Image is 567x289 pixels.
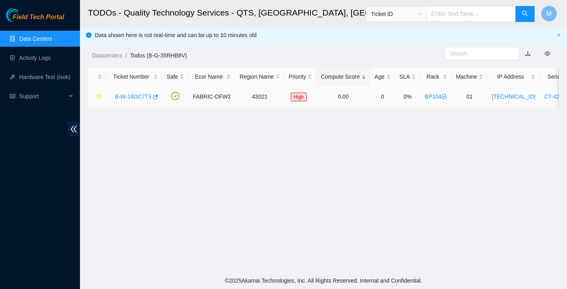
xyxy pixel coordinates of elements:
[19,55,51,61] a: Activity Logs
[92,52,122,59] a: Datacenters
[519,47,537,60] button: download
[171,92,180,100] span: check-circle
[370,86,395,108] td: 0
[115,93,152,100] a: B-W-16DC7T3
[68,122,80,137] span: double-left
[441,94,447,99] span: lock
[316,86,370,108] td: 0.00
[426,6,516,22] input: Enter text here...
[395,86,420,108] td: 0%
[125,52,127,59] span: /
[450,49,508,58] input: Search
[522,10,528,18] span: search
[80,272,567,289] footer: © 2025 Akamai Technologies, Inc. All Rights Reserved. Internal and Confidential.
[19,36,52,42] a: Data Centers
[19,88,66,104] span: Support
[235,86,284,108] td: 43021
[19,74,70,80] a: Hardware Test (isok)
[6,8,40,22] img: Akamai Technologies
[492,93,535,100] a: [TECHNICAL_ID]
[371,8,421,20] span: Ticket ID
[96,94,102,100] span: star
[546,9,551,19] span: M
[188,86,235,108] td: FABRIC-DFW2
[6,14,64,25] a: Akamai TechnologiesField Tech Portal
[10,93,15,99] span: read
[556,33,561,38] button: close
[13,14,64,21] span: Field Tech Portal
[130,52,187,59] a: Todos (B-G-35RHB8V)
[291,93,307,101] span: High
[92,90,102,103] button: star
[451,86,487,108] td: 01
[425,93,447,100] a: BP104lock
[545,51,550,56] span: eye
[515,6,535,22] button: search
[541,6,557,22] button: M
